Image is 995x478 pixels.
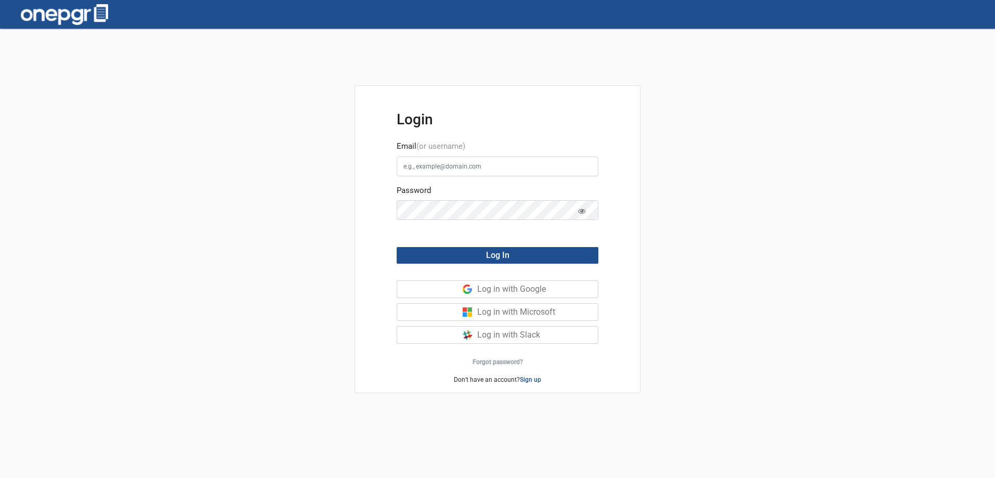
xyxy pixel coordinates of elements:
[397,140,465,152] label: Email
[397,185,431,197] label: Password
[397,157,598,176] input: e.g., example@domain.com
[473,358,523,366] a: Forgot password?
[477,327,598,343] div: Log in with Slack
[397,247,598,264] button: Log In
[477,281,598,298] div: Log in with Google
[486,250,509,260] span: Log In
[477,304,598,320] div: Log in with Microsoft
[397,110,598,128] h3: Login
[21,4,108,25] img: one-pgr-logo-white.svg
[520,376,541,383] a: Sign up
[355,375,640,384] p: Don’t have an account?
[416,141,465,151] span: (or username)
